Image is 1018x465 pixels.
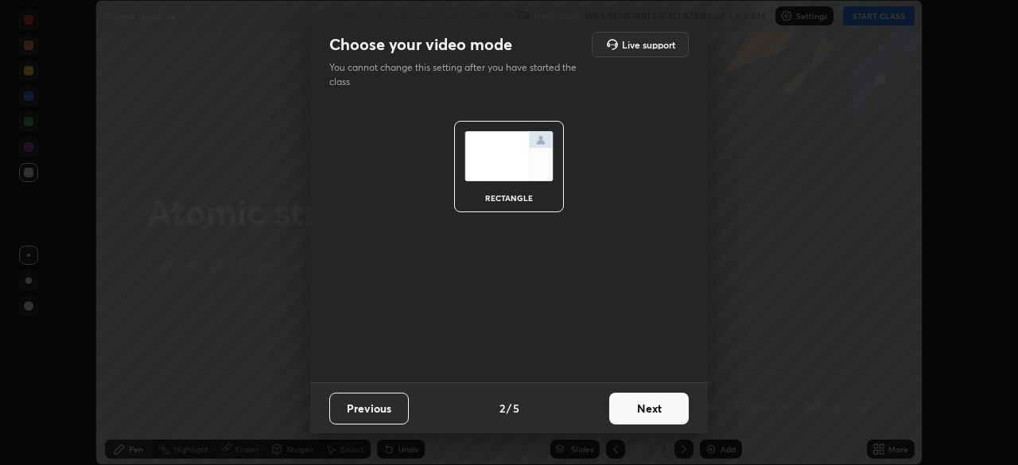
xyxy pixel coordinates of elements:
[477,194,541,202] div: rectangle
[329,34,512,55] h2: Choose your video mode
[513,400,519,417] h4: 5
[329,60,587,89] p: You cannot change this setting after you have started the class
[622,40,675,49] h5: Live support
[329,393,409,424] button: Previous
[464,131,554,181] img: normalScreenIcon.ae25ed63.svg
[507,400,511,417] h4: /
[609,393,689,424] button: Next
[499,400,505,417] h4: 2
